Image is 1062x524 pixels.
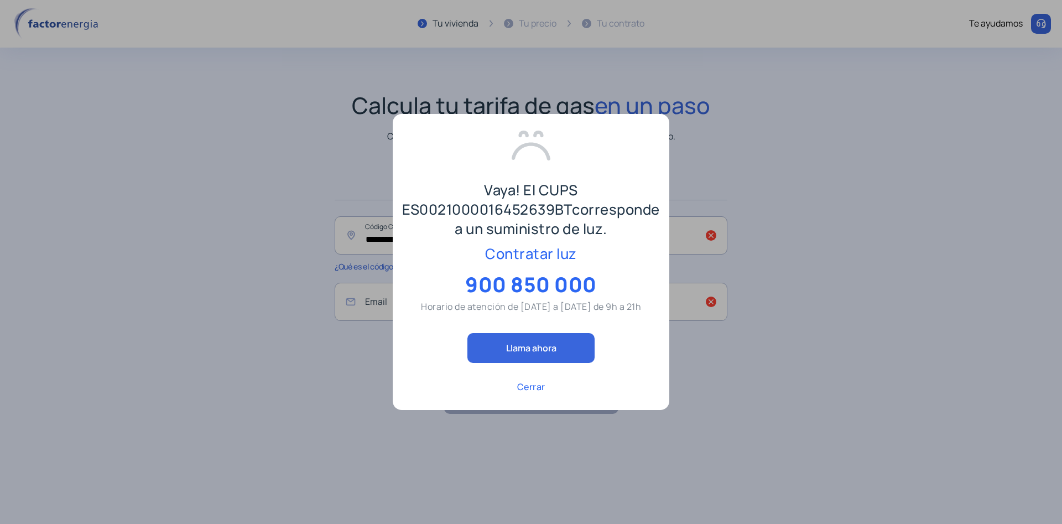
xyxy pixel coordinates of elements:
[467,333,595,363] button: Llama ahora
[485,244,577,263] span: Contratar luz
[465,271,597,298] span: 900 850 000
[506,342,556,354] span: Llama ahora
[421,300,641,313] p: Horario de atención de [DATE] a [DATE] de 9h a 21h
[455,200,660,238] span: corresponde a un suministro de luz.
[402,180,660,238] p: Vaya! El CUPS ES0021000016452639BT
[517,380,545,393] p: Cerrar
[512,131,550,160] img: sad.svg
[465,278,597,291] a: 900 850 000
